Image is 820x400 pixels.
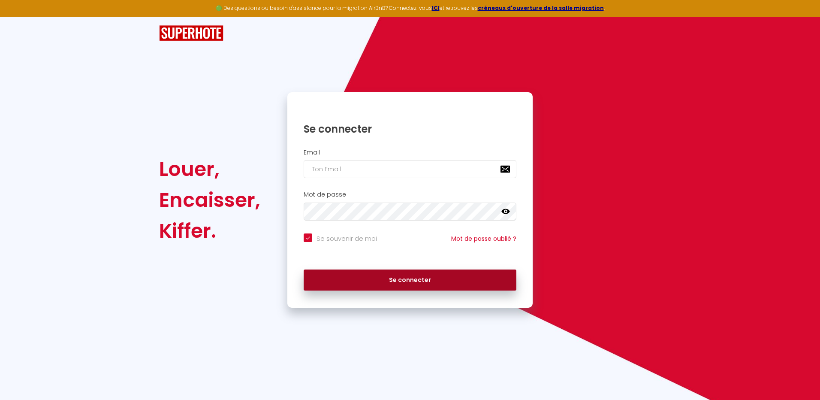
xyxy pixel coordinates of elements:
[304,191,516,198] h2: Mot de passe
[159,25,223,41] img: SuperHote logo
[432,4,440,12] a: ICI
[304,270,516,291] button: Se connecter
[478,4,604,12] a: créneaux d'ouverture de la salle migration
[304,122,516,136] h1: Se connecter
[451,234,516,243] a: Mot de passe oublié ?
[304,149,516,156] h2: Email
[159,185,260,215] div: Encaisser,
[159,215,260,246] div: Kiffer.
[159,154,260,185] div: Louer,
[304,160,516,178] input: Ton Email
